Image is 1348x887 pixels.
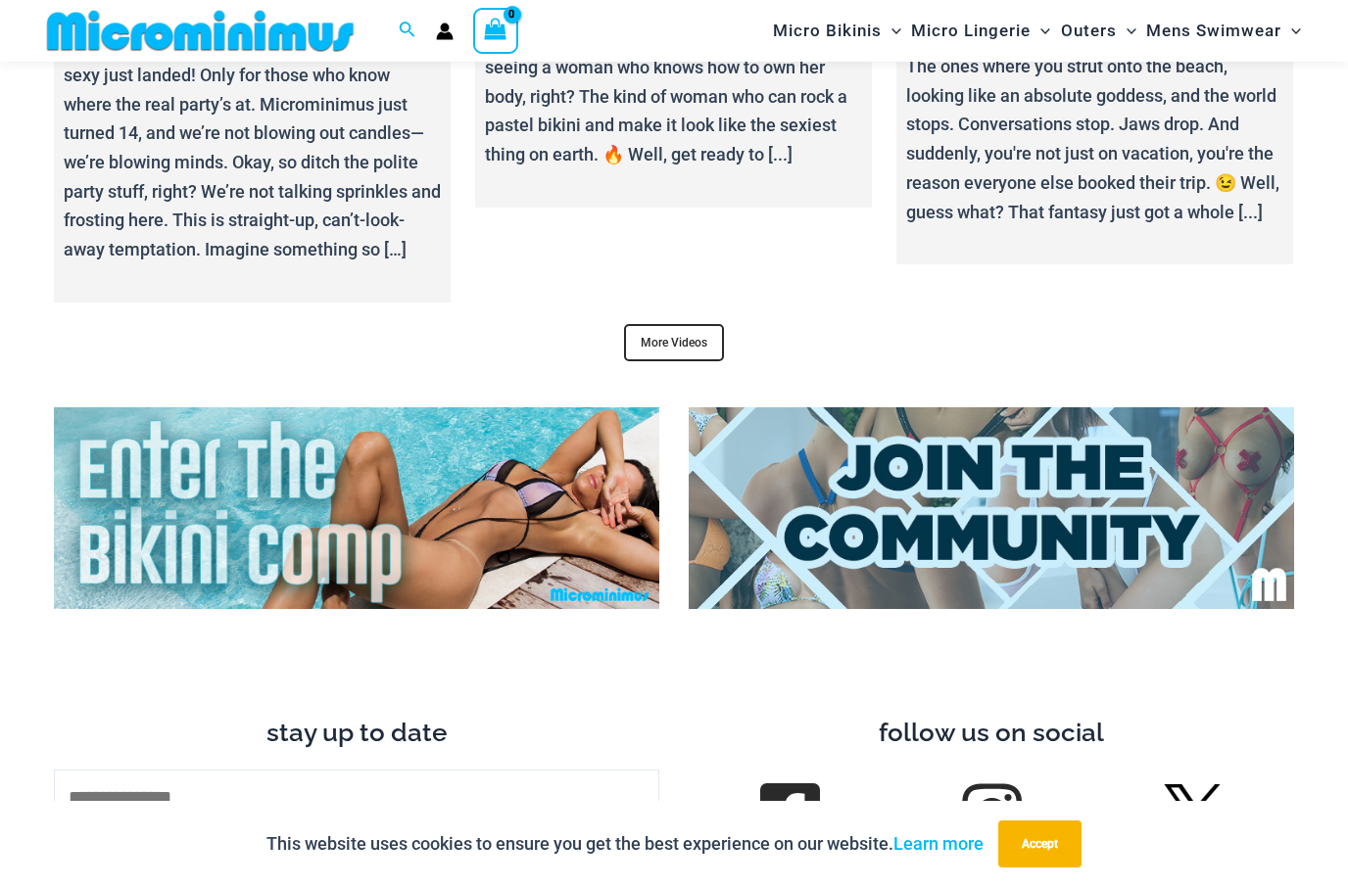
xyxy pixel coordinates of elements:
a: Account icon link [436,23,454,40]
span: Mens Swimwear [1146,6,1281,56]
img: Join Community 2 [689,407,1294,609]
span: Menu Toggle [882,6,901,56]
nav: Site Navigation [765,3,1309,59]
a: Micro LingerieMenu ToggleMenu Toggle [906,6,1055,56]
a: follow us on Facebook [762,786,817,841]
a: View Shopping Cart, empty [473,8,518,53]
a: Follow us on Instagram [964,786,1019,841]
button: Accept [998,820,1082,867]
img: Enter Bikini Comp [54,407,659,609]
span: Menu Toggle [1031,6,1050,56]
a: OutersMenu ToggleMenu Toggle [1056,6,1141,56]
a: Learn more [893,833,984,854]
p: This website uses cookies to ensure you get the best experience on our website. [266,829,984,859]
a: Micro BikinisMenu ToggleMenu Toggle [768,6,906,56]
h3: stay up to date [54,717,659,750]
span: Micro Lingerie [911,6,1031,56]
span: Outers [1061,6,1117,56]
span: Menu Toggle [1281,6,1301,56]
span: Micro Bikinis [773,6,882,56]
a: More Videos [624,324,724,361]
span: Menu Toggle [1117,6,1136,56]
img: Twitter X Logo 42562 [1164,784,1223,843]
h3: follow us on social [689,717,1294,750]
img: MM SHOP LOGO FLAT [39,9,361,53]
a: Search icon link [399,19,416,43]
a: Mens SwimwearMenu ToggleMenu Toggle [1141,6,1306,56]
